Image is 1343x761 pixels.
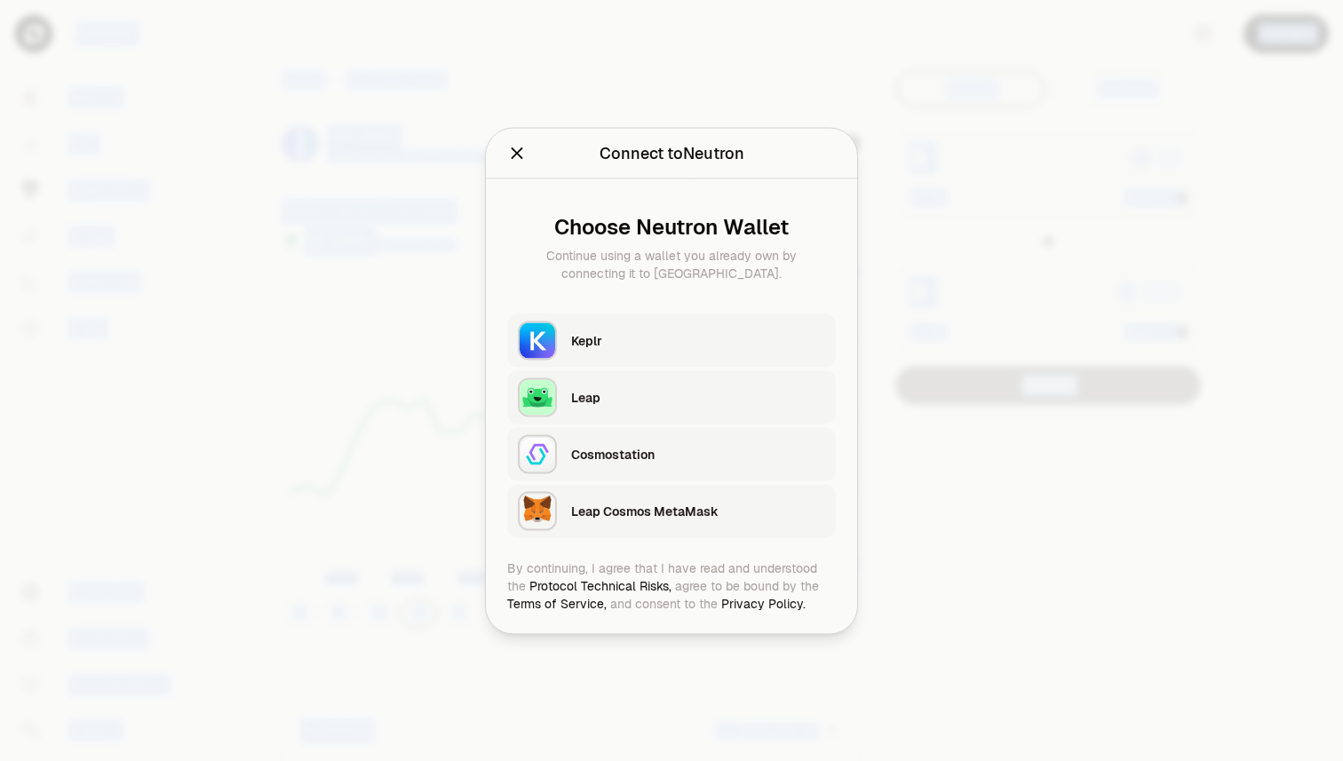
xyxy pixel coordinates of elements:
[571,445,825,463] div: Cosmostation
[507,427,836,480] button: CosmostationCosmostation
[518,491,557,530] img: Leap Cosmos MetaMask
[571,388,825,406] div: Leap
[529,577,671,593] a: Protocol Technical Risks,
[521,246,822,281] div: Continue using a wallet you already own by connecting it to [GEOGRAPHIC_DATA].
[721,595,806,611] a: Privacy Policy.
[507,370,836,424] button: LeapLeap
[571,331,825,349] div: Keplr
[507,484,836,537] button: Leap Cosmos MetaMaskLeap Cosmos MetaMask
[571,502,825,519] div: Leap Cosmos MetaMask
[600,140,744,165] div: Connect to Neutron
[507,140,527,165] button: Close
[518,434,557,473] img: Cosmostation
[521,214,822,239] div: Choose Neutron Wallet
[507,313,836,367] button: KeplrKeplr
[507,595,607,611] a: Terms of Service,
[518,321,557,360] img: Keplr
[518,377,557,416] img: Leap
[507,559,836,612] div: By continuing, I agree that I have read and understood the agree to be bound by the and consent t...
